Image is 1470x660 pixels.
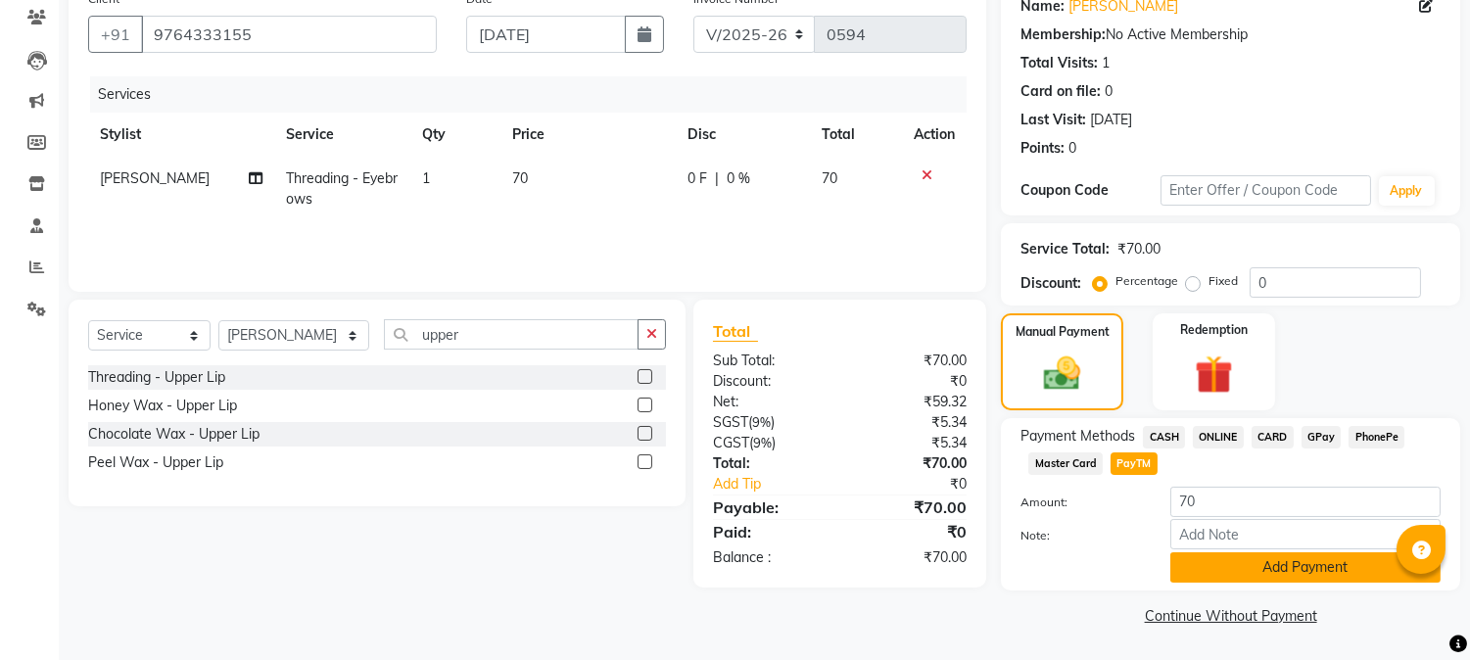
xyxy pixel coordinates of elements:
div: Service Total: [1020,239,1110,259]
div: Discount: [1020,273,1081,294]
div: Honey Wax - Upper Lip [88,396,237,416]
span: Total [713,321,758,342]
th: Price [500,113,676,157]
span: 9% [753,435,772,450]
div: Coupon Code [1020,180,1161,201]
span: Master Card [1028,452,1103,475]
div: ₹70.00 [840,453,982,474]
span: | [715,168,719,189]
div: Last Visit: [1020,110,1086,130]
button: Apply [1379,176,1435,206]
input: Enter Offer / Coupon Code [1161,175,1370,206]
span: GPay [1302,426,1342,448]
span: PayTM [1111,452,1158,475]
div: Services [90,76,981,113]
th: Stylist [88,113,275,157]
span: Threading - Eyebrows [287,169,399,208]
div: Peel Wax - Upper Lip [88,452,223,473]
div: Paid: [698,520,840,543]
img: _gift.svg [1183,351,1245,399]
span: SGST [713,413,748,431]
div: Threading - Upper Lip [88,367,225,388]
a: Add Tip [698,474,864,495]
div: Discount: [698,371,840,392]
div: Sub Total: [698,351,840,371]
input: Amount [1170,487,1441,517]
div: ( ) [698,433,840,453]
span: CARD [1252,426,1294,448]
th: Action [902,113,967,157]
div: ₹70.00 [840,351,982,371]
th: Service [275,113,411,157]
input: Search or Scan [384,319,639,350]
label: Note: [1006,527,1156,544]
div: ( ) [698,412,840,433]
div: ₹5.34 [840,433,982,453]
th: Qty [410,113,500,157]
div: Net: [698,392,840,412]
div: ₹70.00 [840,547,982,568]
div: Payable: [698,495,840,519]
th: Disc [676,113,810,157]
div: 1 [1102,53,1110,73]
input: Add Note [1170,519,1441,549]
label: Manual Payment [1016,323,1110,341]
input: Search by Name/Mobile/Email/Code [141,16,437,53]
label: Amount: [1006,494,1156,511]
span: [PERSON_NAME] [100,169,210,187]
img: _cash.svg [1032,353,1091,395]
div: ₹59.32 [840,392,982,412]
div: Card on file: [1020,81,1101,102]
span: 0 % [727,168,750,189]
div: No Active Membership [1020,24,1441,45]
span: 70 [512,169,528,187]
div: Membership: [1020,24,1106,45]
span: CGST [713,434,749,451]
div: ₹0 [864,474,982,495]
span: 70 [823,169,838,187]
label: Redemption [1180,321,1248,339]
div: Points: [1020,138,1065,159]
a: Continue Without Payment [1005,606,1456,627]
button: Add Payment [1170,552,1441,583]
span: Payment Methods [1020,426,1135,447]
button: +91 [88,16,143,53]
th: Total [811,113,903,157]
span: 0 F [688,168,707,189]
div: ₹70.00 [1117,239,1161,259]
span: PhonePe [1349,426,1404,448]
label: Fixed [1209,272,1238,290]
div: Total Visits: [1020,53,1098,73]
span: CASH [1143,426,1185,448]
div: Total: [698,453,840,474]
div: ₹0 [840,371,982,392]
div: [DATE] [1090,110,1132,130]
span: 1 [422,169,430,187]
div: Chocolate Wax - Upper Lip [88,424,260,445]
div: 0 [1068,138,1076,159]
span: ONLINE [1193,426,1244,448]
div: Balance : [698,547,840,568]
div: ₹70.00 [840,495,982,519]
label: Percentage [1115,272,1178,290]
span: 9% [752,414,771,430]
div: ₹5.34 [840,412,982,433]
div: 0 [1105,81,1113,102]
div: ₹0 [840,520,982,543]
